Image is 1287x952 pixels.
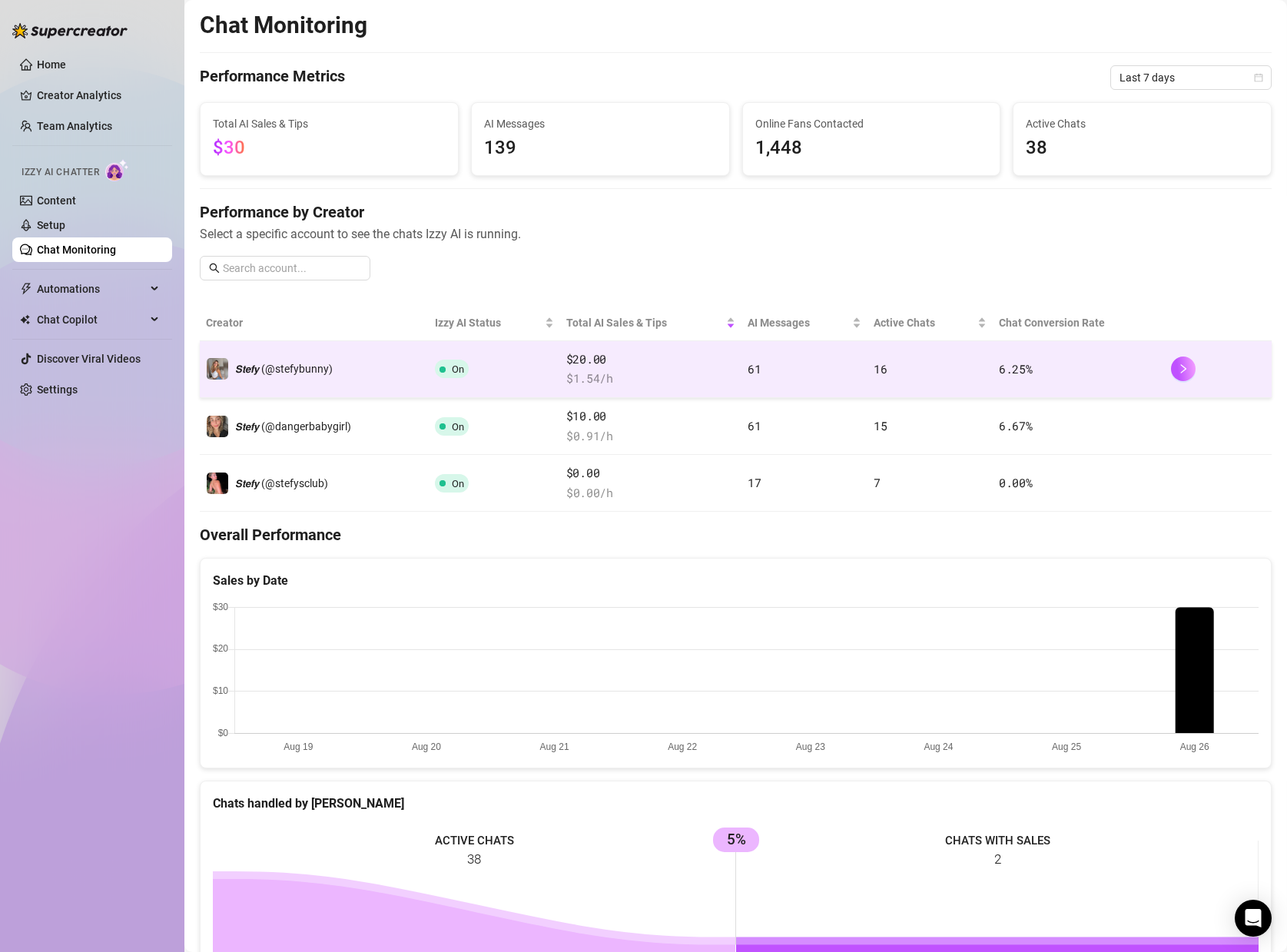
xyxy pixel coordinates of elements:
[755,134,988,163] span: 1,448
[37,194,76,207] a: Content
[999,418,1033,433] span: 6.67 %
[748,475,761,490] span: 17
[435,314,542,331] span: Izzy AI Status
[741,305,867,341] th: AI Messages
[566,484,736,503] span: $ 0.00 /h
[748,418,761,433] span: 61
[1119,66,1262,89] span: Last 7 days
[200,201,1272,223] h4: Performance by Creator
[566,350,736,369] span: $20.00
[484,115,717,132] span: AI Messages
[235,420,351,433] span: 𝙎𝙩𝙚𝙛𝙮 (@dangerbabygirl)
[20,283,32,295] span: thunderbolt
[1254,73,1263,82] span: calendar
[867,305,993,341] th: Active Chats
[1178,363,1189,374] span: right
[429,305,560,341] th: Izzy AI Status
[37,353,141,365] a: Discover Viral Videos
[999,361,1033,376] span: 6.25 %
[207,416,228,437] img: 𝙎𝙩𝙚𝙛𝙮 (@dangerbabygirl)
[566,407,736,426] span: $10.00
[755,115,988,132] span: Online Fans Contacted
[999,475,1033,490] span: 0.00 %
[484,134,717,163] span: 139
[213,115,446,132] span: Total AI Sales & Tips
[200,11,367,40] h2: Chat Monitoring
[1026,115,1259,132] span: Active Chats
[566,370,736,388] span: $ 1.54 /h
[452,478,464,489] span: On
[1235,900,1272,937] div: Open Intercom Messenger
[105,159,129,181] img: AI Chatter
[452,363,464,375] span: On
[213,571,1259,590] div: Sales by Date
[37,83,160,108] a: Creator Analytics
[213,794,1259,813] div: Chats handled by [PERSON_NAME]
[566,464,736,483] span: $0.00
[37,58,66,71] a: Home
[37,383,78,396] a: Settings
[748,361,761,376] span: 61
[1171,357,1196,381] button: right
[452,421,464,433] span: On
[37,120,112,132] a: Team Analytics
[566,314,724,331] span: Total AI Sales & Tips
[874,314,974,331] span: Active Chats
[1026,134,1259,163] span: 38
[37,244,116,256] a: Chat Monitoring
[200,65,345,90] h4: Performance Metrics
[200,224,1272,244] span: Select a specific account to see the chats Izzy AI is running.
[213,137,245,158] span: $30
[874,418,887,433] span: 15
[207,473,228,494] img: 𝙎𝙩𝙚𝙛𝙮 (@stefysclub)
[37,219,65,231] a: Setup
[235,477,328,489] span: 𝙎𝙩𝙚𝙛𝙮 (@stefysclub)
[200,524,1272,546] h4: Overall Performance
[20,314,30,325] img: Chat Copilot
[993,305,1165,341] th: Chat Conversion Rate
[37,277,146,301] span: Automations
[22,165,99,180] span: Izzy AI Chatter
[566,427,736,446] span: $ 0.91 /h
[560,305,742,341] th: Total AI Sales & Tips
[37,307,146,332] span: Chat Copilot
[748,314,849,331] span: AI Messages
[200,305,429,341] th: Creator
[12,23,128,38] img: logo-BBDzfeDw.svg
[874,475,881,490] span: 7
[223,260,361,277] input: Search account...
[235,363,333,375] span: 𝙎𝙩𝙚𝙛𝙮 (@stefybunny)
[209,263,220,274] span: search
[207,358,228,380] img: 𝙎𝙩𝙚𝙛𝙮 (@stefybunny)
[874,361,887,376] span: 16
